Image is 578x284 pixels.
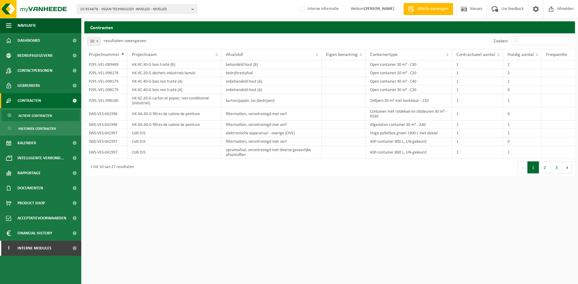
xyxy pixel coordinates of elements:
[127,86,221,94] td: HK-XC-40-G bois non traité (A)
[365,60,452,69] td: Open container 30 m³ - C30
[89,52,120,57] span: Projectnummer
[127,77,221,86] td: HK-XC-40-G bois non traité (A)
[221,69,322,77] td: bedrijfsrestafval
[18,110,52,121] span: Actieve contracten
[365,69,452,77] td: Open container 20 m³ - C20
[127,107,221,121] td: HK-XA-30-G filtres de cabine de peinture
[77,5,197,14] button: 10-954878 - VIGAN TECHNOLOGY -NIVELLES - NIVELLES
[452,86,503,94] td: 1
[6,241,11,256] span: I
[2,123,80,134] a: Historiek contracten
[221,146,322,159] td: opruimafval, verontreinigd met diverse gevaarlijke afvalstoffen
[226,52,243,57] span: Afvalstof
[84,146,127,159] td: SWS-VES-041997
[17,33,40,48] span: Dashboard
[365,146,452,159] td: ASP-container 800 L, UN-gekeurd
[84,121,127,129] td: SWS-VES-041996
[493,39,508,44] label: Zoeken:
[370,52,398,57] span: Containertype
[221,86,322,94] td: onbehandeld hout (A)
[84,86,127,94] td: P2PL-VEL-098179
[88,37,100,46] span: 10
[127,69,221,77] td: HK-XC-20-G déchets industriels banals
[452,146,503,159] td: 1
[508,52,534,57] span: Huidig aantal
[221,121,322,129] td: filtermatten, verontreinigd met verf
[221,129,322,137] td: elektronische apparatuur - overige (OVE)
[539,161,551,173] button: 2
[84,107,127,121] td: SWS-VES-041996
[503,86,542,94] td: 0
[87,37,101,46] span: 10
[546,52,567,57] span: Frequentie
[365,94,452,107] td: Zelfpers 20 m³ met kantelaar - Z20
[365,129,452,137] td: Hoge palletbox groen 1400 L met deksel
[365,137,452,146] td: ASP-container 800 L, UN-gekeurd
[503,137,542,146] td: 0
[17,181,43,196] span: Documenten
[221,60,322,69] td: behandeld hout (B)
[127,137,221,146] td: Colli DIS
[452,77,503,86] td: 1
[456,52,495,57] span: Contractueel aantal
[503,69,542,77] td: 2
[221,107,322,121] td: filtermatten, verontreinigd met verf
[87,162,134,173] div: 1 tot 10 van 27 resultaten
[84,60,127,69] td: P2PL-VEL-089469
[452,121,503,129] td: 1
[326,52,358,57] span: Eigen benaming
[84,69,127,77] td: P2PL-VEL-098178
[452,69,503,77] td: 1
[452,94,503,107] td: 1
[17,211,66,226] span: Acceptatievoorwaarden
[503,129,542,137] td: 1
[84,137,127,146] td: SWS-VES-041997
[17,136,36,151] span: Kalender
[416,6,450,12] span: Offerte aanvragen
[221,77,322,86] td: onbehandeld hout (A)
[80,5,189,14] span: 10-954878 - VIGAN TECHNOLOGY -NIVELLES - NIVELLES
[365,77,452,86] td: Open container 40 m³ - C40
[221,137,322,146] td: filtermatten, verontreinigd met verf
[104,38,146,43] label: resultaten weergeven
[17,48,53,63] span: Bedrijfsgegevens
[17,78,40,93] span: Gebruikers
[2,110,80,121] a: Actieve contracten
[17,241,51,256] span: Interne modules
[551,161,563,173] button: 3
[84,21,575,33] h2: Contracten
[365,86,452,94] td: Open container 30 m³ - C30
[527,161,539,173] button: 1
[17,166,41,181] span: Rapportage
[403,3,453,15] a: Offerte aanvragen
[127,121,221,129] td: HK-XA-30-G filtres de cabine de peinture
[452,60,503,69] td: 1
[365,121,452,129] td: Afgesloten container 30 m³ - A30
[563,161,572,173] button: Next
[132,52,157,57] span: Projectnaam
[503,146,542,159] td: 1
[503,77,542,86] td: 1
[503,94,542,107] td: 1
[127,94,221,107] td: HK-XZ-20-G carton et papier, non-conditionné (industriel)
[503,60,542,69] td: 2
[299,5,339,14] label: Interne informatie
[127,129,221,137] td: Colli DIS
[17,196,45,211] span: Product Shop
[365,107,452,121] td: Container met roldeksel en slibdeuren 30 m³ - RS30
[84,77,127,86] td: P2PL-VEL-098179
[127,60,221,69] td: HK-XC-30-G bois traité (B)
[17,18,36,33] span: Navigatie
[452,137,503,146] td: 1
[18,123,56,134] span: Historiek contracten
[503,121,542,129] td: 1
[17,151,64,166] span: Intelligente verbond...
[518,161,527,173] button: Previous
[127,146,221,159] td: Colli DIS
[84,129,127,137] td: SWS-VES-041997
[452,129,503,137] td: 1
[452,107,503,121] td: 1
[17,226,52,241] span: Financial History
[17,93,41,108] span: Contracten
[503,107,542,121] td: 0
